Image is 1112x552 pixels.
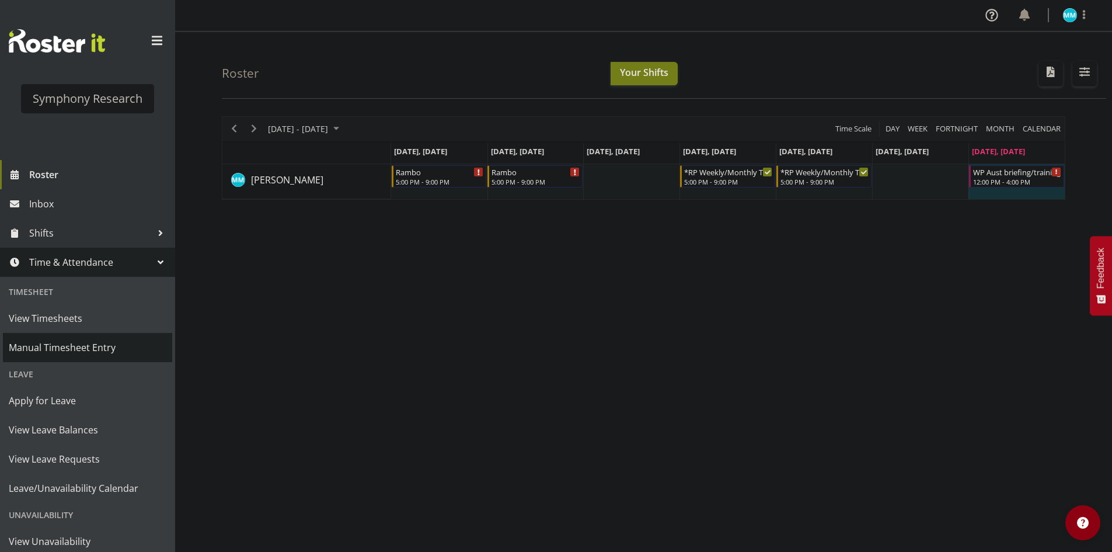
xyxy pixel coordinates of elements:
span: calendar [1022,121,1062,136]
span: View Timesheets [9,310,166,327]
span: [DATE], [DATE] [587,146,640,157]
table: Timeline Week of August 10, 2025 [391,164,1065,199]
button: Download a PDF of the roster according to the set date range. [1038,61,1063,86]
h4: Roster [222,67,259,80]
a: Leave/Unavailability Calendar [3,474,172,503]
div: 12:00 PM - 4:00 PM [973,177,1061,186]
span: Week [907,121,929,136]
span: [DATE], [DATE] [876,146,929,157]
button: Timeline Month [984,121,1017,136]
span: Feedback [1096,248,1106,289]
a: [PERSON_NAME] [251,173,323,187]
div: Murphy Mulholland"s event - Rambo Begin From Monday, August 4, 2025 at 5:00:00 PM GMT+12:00 Ends ... [392,165,487,188]
div: Murphy Mulholland"s event - *RP Weekly/Monthly Tracks Begin From Friday, August 8, 2025 at 5:00:0... [776,165,872,188]
div: Murphy Mulholland"s event - WP Aust briefing/training Begin From Sunday, August 10, 2025 at 12:00... [969,165,1064,188]
div: August 04 - 10, 2025 [264,117,346,141]
button: Month [1021,121,1063,136]
span: View Leave Requests [9,450,166,468]
img: help-xxl-2.png [1077,517,1089,529]
div: *RP Weekly/Monthly Tracks [684,166,772,178]
span: [DATE], [DATE] [779,146,832,157]
span: Time Scale [834,121,873,136]
button: Fortnight [934,121,980,136]
img: murphy-mulholland11450.jpg [1063,8,1077,22]
div: 5:00 PM - 9:00 PM [684,177,772,186]
span: [PERSON_NAME] [251,173,323,186]
td: Murphy Mulholland resource [222,164,391,199]
button: Your Shifts [611,62,678,85]
button: Timeline Week [906,121,930,136]
div: Rambo [491,166,580,178]
div: previous period [224,117,244,141]
span: Your Shifts [620,66,668,79]
a: View Leave Requests [3,445,172,474]
span: [DATE], [DATE] [394,146,447,157]
span: Apply for Leave [9,392,166,409]
span: [DATE], [DATE] [683,146,736,157]
div: 5:00 PM - 9:00 PM [491,177,580,186]
div: Leave [3,362,172,386]
div: Murphy Mulholland"s event - Rambo Begin From Tuesday, August 5, 2025 at 5:00:00 PM GMT+12:00 Ends... [487,165,583,188]
div: 5:00 PM - 9:00 PM [780,177,869,186]
div: Symphony Research [33,90,142,107]
div: Timesheet [3,280,172,304]
button: Filter Shifts [1072,61,1097,86]
div: WP Aust briefing/training [973,166,1061,178]
div: Rambo [396,166,484,178]
div: Murphy Mulholland"s event - *RP Weekly/Monthly Tracks Begin From Thursday, August 7, 2025 at 5:00... [680,165,775,188]
span: View Unavailability [9,533,166,550]
div: Timeline Week of August 10, 2025 [222,116,1065,200]
a: Apply for Leave [3,386,172,415]
button: Time Scale [834,121,874,136]
span: [DATE], [DATE] [972,146,1025,157]
span: View Leave Balances [9,421,166,439]
span: Fortnight [935,121,979,136]
div: Unavailability [3,503,172,527]
span: Manual Timesheet Entry [9,339,166,356]
span: Roster [29,166,169,183]
span: Day [884,121,901,136]
span: [DATE] - [DATE] [267,121,329,136]
div: 5:00 PM - 9:00 PM [396,177,484,186]
button: August 2025 [266,121,344,136]
span: Month [985,121,1016,136]
img: Rosterit website logo [9,29,105,53]
span: Leave/Unavailability Calendar [9,480,166,497]
button: Previous [226,121,242,136]
div: next period [244,117,264,141]
a: View Leave Balances [3,415,172,445]
a: Manual Timesheet Entry [3,333,172,362]
button: Next [246,121,262,136]
button: Feedback - Show survey [1090,236,1112,315]
span: Time & Attendance [29,254,152,271]
div: *RP Weekly/Monthly Tracks [780,166,869,178]
button: Timeline Day [884,121,902,136]
span: Inbox [29,195,169,213]
span: [DATE], [DATE] [491,146,544,157]
span: Shifts [29,224,152,242]
a: View Timesheets [3,304,172,333]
